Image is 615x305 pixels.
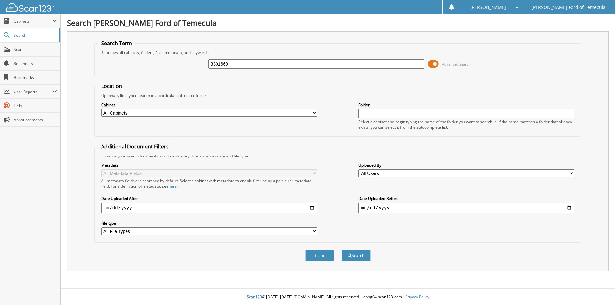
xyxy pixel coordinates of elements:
[358,203,574,213] input: end
[6,3,54,12] img: scan123-logo-white.svg
[14,75,57,80] span: Bookmarks
[531,5,606,9] span: [PERSON_NAME] Ford of Temecula
[14,47,57,52] span: Scan
[101,178,317,189] div: All metadata fields are searched by default. Select a cabinet with metadata to enable filtering b...
[67,18,609,28] h1: Search [PERSON_NAME] Ford of Temecula
[358,102,574,108] label: Folder
[405,294,429,300] a: Privacy Policy
[101,163,317,168] label: Metadata
[98,40,135,47] legend: Search Term
[442,62,471,67] span: Advanced Search
[583,274,615,305] iframe: Chat Widget
[101,102,317,108] label: Cabinet
[305,250,334,261] button: Clear
[98,93,578,98] div: Optionally limit your search to a particular cabinet or folder
[358,163,574,168] label: Uploaded By
[61,289,615,305] div: © [DATE]-[DATE] [DOMAIN_NAME]. All rights reserved | appg04-scan123-com |
[14,117,57,123] span: Announcements
[342,250,371,261] button: Search
[14,19,53,24] span: Cabinets
[247,294,262,300] span: Scan123
[14,89,53,94] span: User Reports
[358,196,574,201] label: Date Uploaded Before
[14,61,57,66] span: Reminders
[98,143,172,150] legend: Additional Document Filters
[101,196,317,201] label: Date Uploaded After
[101,203,317,213] input: start
[101,221,317,226] label: File type
[98,153,578,159] div: Enhance your search for specific documents using filters such as date and file type.
[470,5,506,9] span: [PERSON_NAME]
[98,83,125,90] legend: Location
[14,103,57,108] span: Help
[358,119,574,130] div: Select a cabinet and begin typing the name of the folder you want to search in. If the name match...
[168,183,177,189] a: here
[98,50,578,55] div: Searches all cabinets, folders, files, metadata, and keywords
[14,33,56,38] span: Search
